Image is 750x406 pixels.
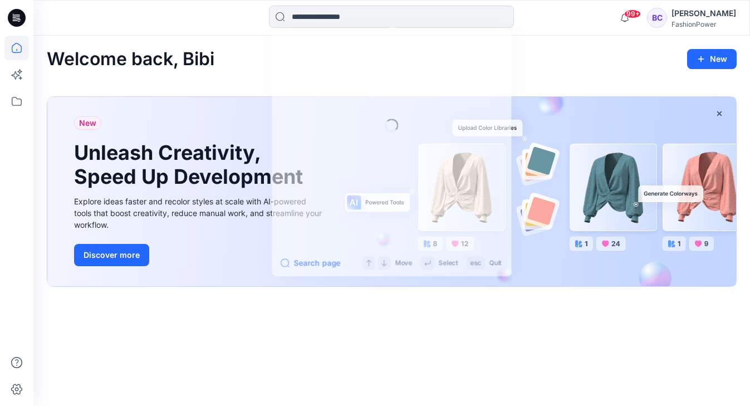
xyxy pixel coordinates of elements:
[74,244,149,266] button: Discover more
[470,257,482,268] p: esc
[687,49,737,69] button: New
[47,49,214,70] h2: Welcome back, Bibi
[281,257,340,270] button: Search page
[439,257,458,268] p: Select
[671,7,736,20] div: [PERSON_NAME]
[74,244,325,266] a: Discover more
[671,20,736,28] div: FashionPower
[74,195,325,231] div: Explore ideas faster and recolor styles at scale with AI-powered tools that boost creativity, red...
[79,116,96,130] span: New
[489,257,501,268] p: Quit
[624,9,641,18] span: 99+
[74,141,308,189] h1: Unleash Creativity, Speed Up Development
[647,8,667,28] div: BC
[395,257,412,268] p: Move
